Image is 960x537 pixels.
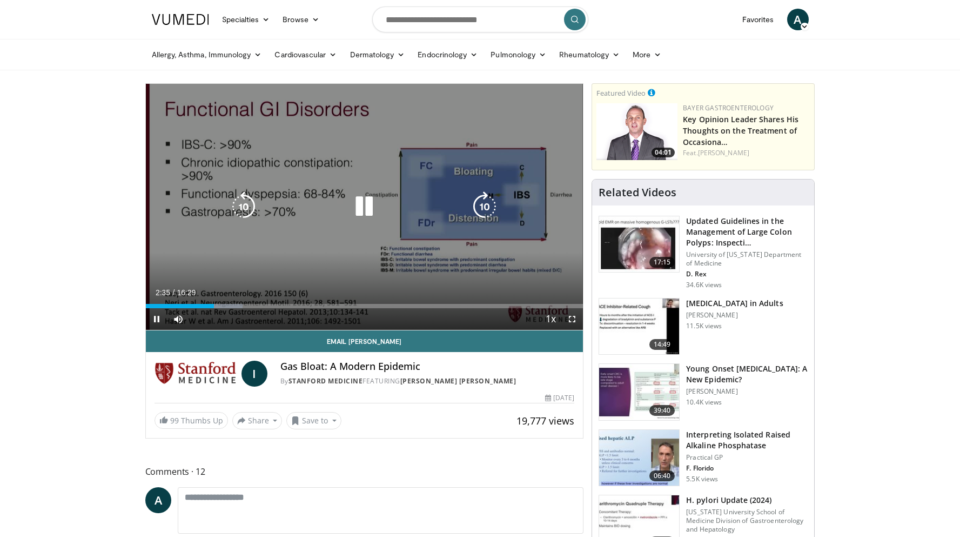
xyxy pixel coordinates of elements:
[649,470,675,481] span: 06:40
[276,9,326,30] a: Browse
[599,364,679,420] img: b23cd043-23fa-4b3f-b698-90acdd47bf2e.150x105_q85_crop-smart_upscale.jpg
[146,304,583,308] div: Progress Bar
[686,298,783,309] h3: [MEDICAL_DATA] in Adults
[787,9,809,30] a: A
[599,216,808,289] a: 17:15 Updated Guidelines in the Management of Large Colon Polyps: Inspecti… University of [US_STA...
[145,487,171,513] a: A
[484,44,553,65] a: Pulmonology
[167,308,189,330] button: Mute
[683,148,810,158] div: Feat.
[232,412,283,429] button: Share
[686,453,808,462] p: Practical GP
[146,308,167,330] button: Pause
[599,363,808,421] a: 39:40 Young Onset [MEDICAL_DATA]: A New Epidemic? [PERSON_NAME] 10.4K views
[686,250,808,268] p: University of [US_STATE] Department of Medicine
[686,475,718,483] p: 5.5K views
[649,257,675,268] span: 17:15
[649,339,675,350] span: 14:49
[268,44,343,65] a: Cardiovascular
[686,281,722,289] p: 34.6K views
[599,430,679,486] img: 6a4ee52d-0f16-480d-a1b4-8187386ea2ed.150x105_q85_crop-smart_upscale.jpg
[649,405,675,416] span: 39:40
[400,376,516,386] a: [PERSON_NAME] [PERSON_NAME]
[686,508,808,534] p: [US_STATE] University School of Medicine Division of Gastroenterology and Hepatology
[686,495,808,506] h3: H. pylori Update (2024)
[411,44,484,65] a: Endocrinology
[540,308,561,330] button: Playback Rate
[146,84,583,330] video-js: Video Player
[145,465,584,479] span: Comments 12
[553,44,626,65] a: Rheumatology
[599,299,679,355] img: 11950cd4-d248-4755-8b98-ec337be04c84.150x105_q85_crop-smart_upscale.jpg
[372,6,588,32] input: Search topics, interventions
[686,387,808,396] p: [PERSON_NAME]
[596,103,677,160] a: 04:01
[686,322,722,330] p: 11.5K views
[288,376,363,386] a: Stanford Medicine
[683,103,774,112] a: Bayer Gastroenterology
[599,429,808,487] a: 06:40 Interpreting Isolated Raised Alkaline Phosphatase Practical GP F. Florido 5.5K views
[683,114,798,147] a: Key Opinion Leader Shares His Thoughts on the Treatment of Occasiona…
[686,270,808,279] p: D. Rex
[145,44,268,65] a: Allergy, Asthma, Immunology
[561,308,583,330] button: Fullscreen
[155,412,228,429] a: 99 Thumbs Up
[170,415,179,426] span: 99
[686,311,783,320] p: [PERSON_NAME]
[599,216,679,273] img: dfcfcb0d-b871-4e1a-9f0c-9f64970f7dd8.150x105_q85_crop-smart_upscale.jpg
[545,393,574,403] div: [DATE]
[686,363,808,385] h3: Young Onset [MEDICAL_DATA]: A New Epidemic?
[344,44,412,65] a: Dermatology
[596,88,646,98] small: Featured Video
[280,361,574,373] h4: Gas Bloat: A Modern Epidemic
[155,361,237,387] img: Stanford Medicine
[599,298,808,355] a: 14:49 [MEDICAL_DATA] in Adults [PERSON_NAME] 11.5K views
[698,148,749,157] a: [PERSON_NAME]
[177,288,196,297] span: 16:29
[286,412,341,429] button: Save to
[173,288,175,297] span: /
[686,429,808,451] h3: Interpreting Isolated Raised Alkaline Phosphatase
[736,9,781,30] a: Favorites
[686,398,722,407] p: 10.4K views
[652,148,675,157] span: 04:01
[156,288,170,297] span: 2:35
[686,464,808,473] p: F. Florido
[516,414,574,427] span: 19,777 views
[686,216,808,248] h3: Updated Guidelines in the Management of Large Colon Polyps: Inspecti…
[596,103,677,160] img: 9828b8df-38ad-4333-b93d-bb657251ca89.png.150x105_q85_crop-smart_upscale.png
[241,361,267,387] a: I
[626,44,668,65] a: More
[599,186,676,199] h4: Related Videos
[146,330,583,352] a: Email [PERSON_NAME]
[216,9,277,30] a: Specialties
[152,14,209,25] img: VuMedi Logo
[280,376,574,386] div: By FEATURING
